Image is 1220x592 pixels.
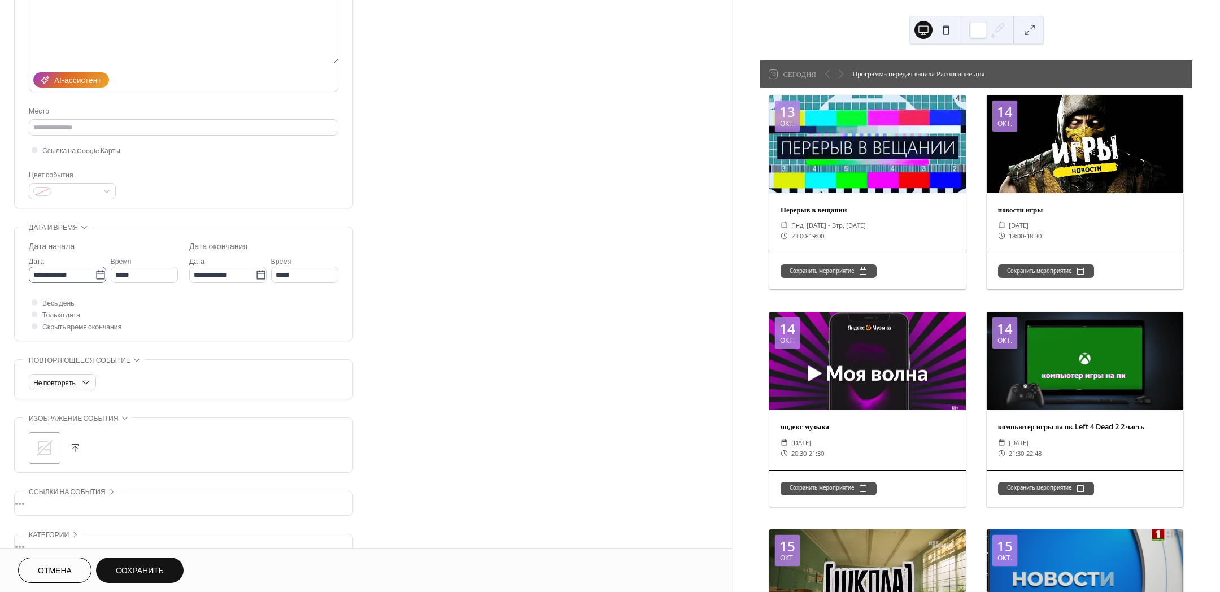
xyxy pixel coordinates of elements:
div: ​ [998,448,1005,459]
span: [DATE] [1009,437,1029,448]
div: Цвет события [29,169,114,181]
div: окт. [780,555,795,561]
div: окт. [780,120,795,127]
button: Сохранить мероприятие [998,482,1094,495]
div: ; [29,432,60,464]
span: Повторяющееся событие [29,355,130,367]
span: - [807,230,809,241]
span: [DATE] [1009,220,1029,230]
div: окт. [997,337,1012,344]
span: Категории [29,529,69,541]
div: Дата начала [29,241,75,253]
span: - [1024,448,1026,459]
div: ••• [15,491,352,515]
span: Весь день [42,298,75,310]
button: Сохранить мероприятие [998,264,1094,278]
span: Ссылки на события [29,486,106,498]
span: Время [271,256,292,268]
span: - [807,448,809,459]
button: Отмена [18,558,91,583]
div: компьютер игры на пк Left 4 Dead 2 2 часть [987,421,1183,432]
span: 20:30 [791,448,807,459]
span: 22:48 [1026,448,1042,459]
span: [DATE] [791,437,811,448]
div: окт. [780,337,795,344]
div: окт. [997,555,1012,561]
div: 15 [779,539,795,553]
button: AI-ассистент [33,72,109,88]
span: 18:30 [1026,230,1042,241]
button: Сохранить мероприятие [781,264,877,278]
span: Отмена [38,565,72,577]
div: 14 [779,322,795,336]
div: ​ [998,230,1005,241]
span: 21:30 [809,448,824,459]
div: Программа передач канала Расписание дня [852,68,984,79]
div: Перерыв в вещании [769,204,966,215]
span: 23:00 [791,230,807,241]
div: AI-ассистент [54,75,101,87]
span: Ссылка на Google Карты [42,145,120,157]
span: Сохранить [116,565,164,577]
div: новости игры [987,204,1183,215]
span: 21:30 [1009,448,1024,459]
div: ​ [998,220,1005,230]
span: Дата [189,256,204,268]
span: Только дата [42,310,80,321]
span: - [1024,230,1026,241]
div: Место [29,106,336,117]
div: ​ [998,437,1005,448]
div: яндекс музыка [769,421,966,432]
div: 14 [997,322,1013,336]
div: ​ [781,220,788,230]
span: Изображение события [29,413,119,425]
button: Сохранить мероприятие [781,482,877,495]
span: Не повторять [33,377,76,390]
div: 13 [779,105,795,119]
button: Сохранить [96,558,184,583]
div: Дата окончания [189,241,247,253]
div: ••• [15,534,352,558]
span: пнд, [DATE] - втр, [DATE] [791,220,866,230]
div: ​ [781,437,788,448]
span: Скрыть время окончания [42,321,121,333]
span: Время [111,256,132,268]
span: 18:00 [1009,230,1024,241]
div: ​ [781,448,788,459]
span: Дата [29,256,44,268]
div: 14 [997,105,1013,119]
span: 19:00 [809,230,824,241]
div: ​ [781,230,788,241]
div: 15 [997,539,1013,553]
span: Дата и время [29,222,78,234]
div: окт. [997,120,1012,127]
